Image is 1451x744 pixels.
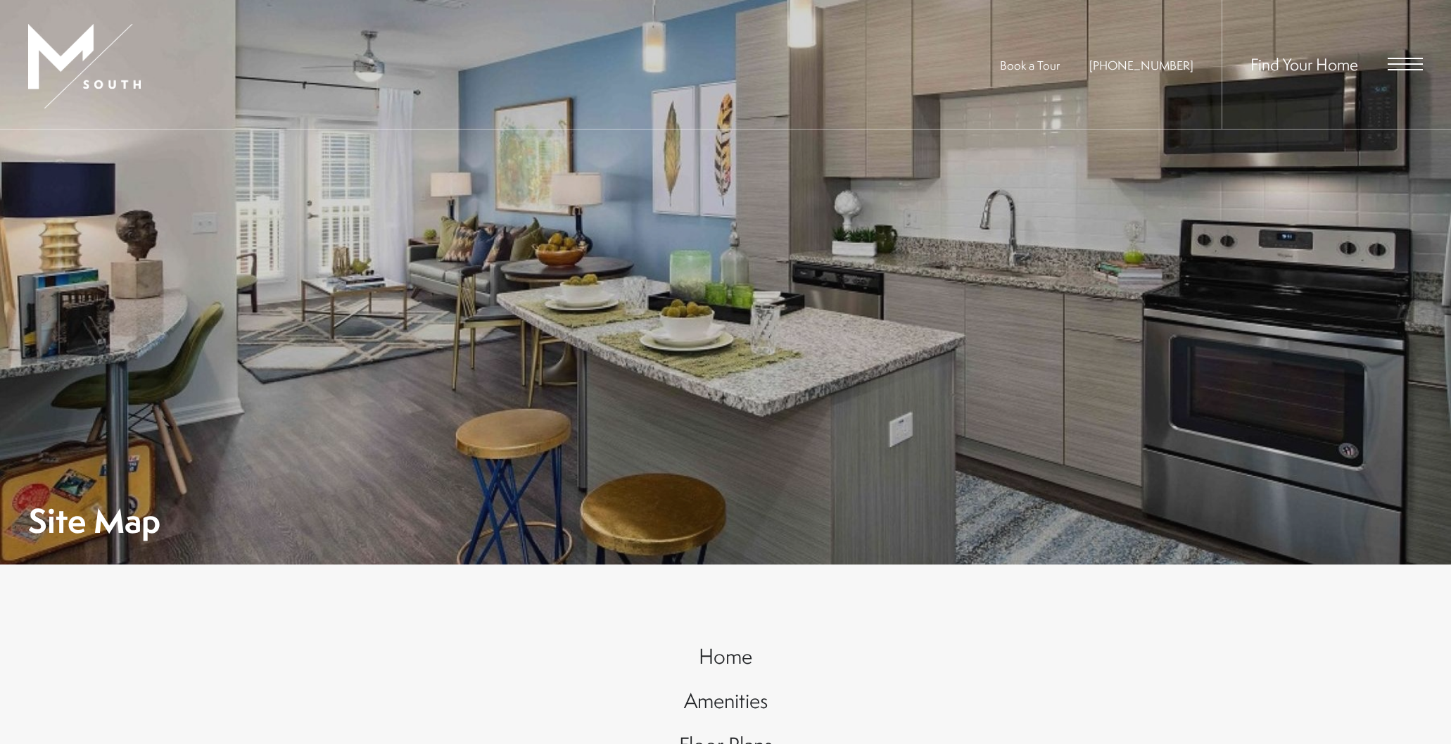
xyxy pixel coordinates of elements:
button: Open Menu [1388,58,1423,70]
span: Home [699,642,752,671]
span: Amenities [684,686,768,715]
span: [PHONE_NUMBER] [1089,57,1193,73]
img: MSouth [28,24,141,108]
a: Book a Tour [1000,57,1060,73]
h1: Site Map [28,505,160,536]
a: Find Your Home [1250,53,1358,75]
a: Call Us at 813-570-8014 [1089,57,1193,73]
a: Go to Amenities [612,679,839,724]
a: Go to Home [612,635,839,679]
